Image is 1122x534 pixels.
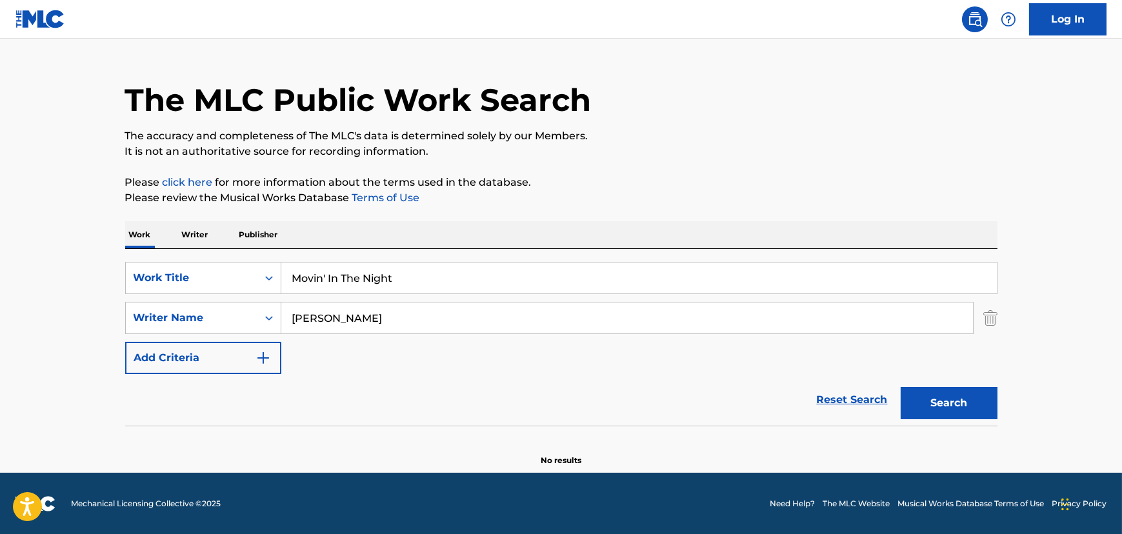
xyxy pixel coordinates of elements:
h1: The MLC Public Work Search [125,81,592,119]
a: Public Search [962,6,988,32]
p: The accuracy and completeness of The MLC's data is determined solely by our Members. [125,128,997,144]
a: Log In [1029,3,1107,35]
img: 9d2ae6d4665cec9f34b9.svg [255,350,271,366]
img: logo [15,496,55,511]
form: Search Form [125,262,997,426]
a: Need Help? [770,498,815,509]
p: Please review the Musical Works Database [125,190,997,206]
a: Reset Search [810,386,894,414]
p: No results [541,439,581,466]
a: Musical Works Database Terms of Use [897,498,1044,509]
div: Writer Name [134,310,250,326]
p: Please for more information about the terms used in the database. [125,175,997,190]
span: Mechanical Licensing Collective © 2025 [71,498,221,509]
p: Publisher [235,221,282,248]
p: Writer [178,221,212,248]
img: help [1001,12,1016,27]
div: Work Title [134,270,250,286]
img: MLC Logo [15,10,65,28]
a: The MLC Website [823,498,890,509]
div: Help [996,6,1021,32]
img: Delete Criterion [983,302,997,334]
button: Search [901,387,997,419]
button: Add Criteria [125,342,281,374]
a: click here [163,176,213,188]
a: Terms of Use [350,192,420,204]
img: search [967,12,983,27]
a: Privacy Policy [1052,498,1107,509]
p: Work [125,221,155,248]
div: Drag [1061,485,1069,524]
p: It is not an authoritative source for recording information. [125,144,997,159]
iframe: Chat Widget [1057,472,1122,534]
